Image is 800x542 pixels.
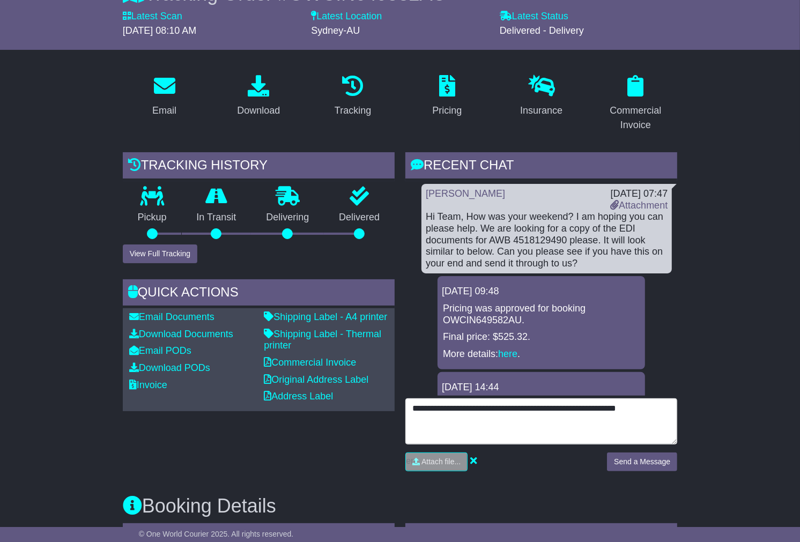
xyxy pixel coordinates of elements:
div: Email [152,103,176,118]
a: Shipping Label - A4 printer [264,311,387,322]
a: Email PODs [129,345,191,356]
div: [DATE] 14:44 [442,382,641,393]
a: here [498,348,517,359]
div: Hi Team, How was your weekend? I am hoping you can please help. We are looking for a copy of the ... [426,211,668,269]
a: Commercial Invoice [594,71,678,136]
a: Insurance [513,71,569,122]
a: Address Label [264,391,333,402]
a: Download PODs [129,362,210,373]
label: Latest Scan [123,11,182,23]
a: Attachment [610,200,668,211]
a: Shipping Label - Thermal printer [264,329,381,351]
a: Pricing [425,71,469,122]
h3: Booking Details [123,495,678,517]
div: [DATE] 09:48 [442,286,641,298]
label: Latest Location [311,11,382,23]
a: Original Address Label [264,374,368,385]
p: More details: . [443,348,640,360]
div: Quick Actions [123,279,395,308]
span: Sydney-AU [311,25,360,36]
p: Delivering [251,212,324,224]
span: Delivered - Delivery [500,25,584,36]
p: In Transit [182,212,251,224]
div: Tracking history [123,152,395,181]
button: View Full Tracking [123,244,197,263]
div: Pricing [432,103,462,118]
p: Pickup [123,212,182,224]
a: Email [145,71,183,122]
a: Download Documents [129,329,233,339]
a: Invoice [129,380,167,390]
label: Latest Status [500,11,568,23]
p: Final price: $525.32. [443,331,640,343]
div: Download [237,103,280,118]
span: © One World Courier 2025. All rights reserved. [139,530,294,538]
a: Commercial Invoice [264,357,356,368]
a: Download [230,71,287,122]
a: [PERSON_NAME] [426,188,505,199]
a: Tracking [328,71,378,122]
div: Commercial Invoice [601,103,671,132]
a: Email Documents [129,311,214,322]
div: Insurance [520,103,562,118]
button: Send a Message [607,452,677,471]
p: Delivered [324,212,395,224]
div: RECENT CHAT [405,152,677,181]
div: [DATE] 07:47 [610,188,668,200]
p: Pricing was approved for booking OWCIN649582AU. [443,303,640,326]
span: [DATE] 08:10 AM [123,25,197,36]
div: Tracking [335,103,371,118]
